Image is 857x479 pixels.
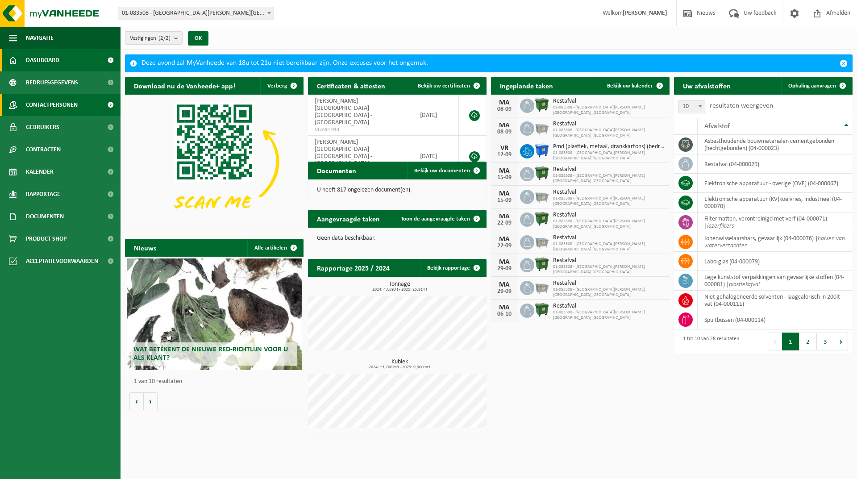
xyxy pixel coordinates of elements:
[553,303,665,310] span: Restafval
[315,139,372,167] span: [PERSON_NAME][GEOGRAPHIC_DATA] [GEOGRAPHIC_DATA] - [GEOGRAPHIC_DATA]
[414,168,470,174] span: Bekijk uw documenten
[26,250,98,272] span: Acceptatievoorwaarden
[553,287,665,298] span: 01-083508 - [GEOGRAPHIC_DATA][PERSON_NAME][GEOGRAPHIC_DATA] [GEOGRAPHIC_DATA]
[495,122,513,129] div: MA
[26,116,59,138] span: Gebruikers
[495,304,513,311] div: MA
[125,31,183,45] button: Vestigingen(2/2)
[317,235,478,242] p: Geen data beschikbaar.
[698,291,853,310] td: niet gehalogeneerde solventen - laagcalorisch in 200lt-vat (04-000111)
[534,302,549,317] img: WB-1100-HPE-GN-01
[495,106,513,112] div: 08-09
[308,259,399,276] h2: Rapportage 2025 / 2024
[312,287,487,292] span: 2024: 43,593 t - 2025: 25,814 t
[704,123,730,130] span: Afvalstof
[729,281,760,288] i: plastiekafval
[553,264,665,275] span: 01-083508 - [GEOGRAPHIC_DATA][PERSON_NAME][GEOGRAPHIC_DATA] [GEOGRAPHIC_DATA]
[260,77,303,95] button: Verberg
[495,266,513,272] div: 29-09
[495,243,513,249] div: 22-09
[413,95,459,136] td: [DATE]
[125,95,304,229] img: Download de VHEPlus App
[817,333,834,350] button: 3
[495,190,513,197] div: MA
[26,161,54,183] span: Kalender
[495,311,513,317] div: 06-10
[495,129,513,135] div: 08-09
[495,99,513,106] div: MA
[534,188,549,204] img: WB-2500-GAL-GY-01
[129,392,144,410] button: Vorige
[600,77,669,95] a: Bekijk uw kalender
[407,162,486,179] a: Bekijk uw documenten
[534,211,549,226] img: WB-1100-HPE-GN-01
[125,77,244,94] h2: Download nu de Vanheede+ app!
[127,258,302,370] a: Wat betekent de nieuwe RED-richtlijn voor u als klant?
[553,166,665,173] span: Restafval
[158,35,171,41] count: (2/2)
[130,32,171,45] span: Vestigingen
[553,121,665,128] span: Restafval
[674,77,740,94] h2: Uw afvalstoffen
[188,31,208,46] button: OK
[698,174,853,193] td: elektronische apparatuur - overige (OVE) (04-000067)
[26,183,60,205] span: Rapportage
[553,310,665,321] span: 01-083508 - [GEOGRAPHIC_DATA][PERSON_NAME][GEOGRAPHIC_DATA] [GEOGRAPHIC_DATA]
[553,234,665,242] span: Restafval
[495,197,513,204] div: 15-09
[26,205,64,228] span: Documenten
[495,152,513,158] div: 12-09
[495,258,513,266] div: MA
[418,83,470,89] span: Bekijk uw certificaten
[698,271,853,291] td: lege kunststof verpakkingen van gevaarlijke stoffen (04-000081) |
[534,279,549,295] img: WB-2500-GAL-GY-01
[534,166,549,181] img: WB-1100-HPE-GN-01
[782,333,799,350] button: 1
[495,213,513,220] div: MA
[141,55,835,72] div: Deze avond zal MyVanheede van 18u tot 21u niet bereikbaar zijn. Onze excuses voor het ongemak.
[679,100,705,113] span: 10
[553,242,665,252] span: 01-083508 - [GEOGRAPHIC_DATA][PERSON_NAME][GEOGRAPHIC_DATA] [GEOGRAPHIC_DATA]
[834,333,848,350] button: Next
[312,359,487,370] h3: Kubiek
[768,333,782,350] button: Previous
[710,102,773,109] label: resultaten weergeven
[144,392,158,410] button: Volgende
[698,193,853,212] td: elektronische apparatuur (KV)koelvries, industrieel (04-000070)
[312,365,487,370] span: 2024: 13,200 m3 - 2025: 9,900 m3
[315,98,372,126] span: [PERSON_NAME][GEOGRAPHIC_DATA] [GEOGRAPHIC_DATA] - [GEOGRAPHIC_DATA]
[118,7,274,20] span: 01-083508 - CLAYTON BELGIUM NV - BORNEM
[781,77,852,95] a: Ophaling aanvragen
[534,234,549,249] img: WB-2500-GAL-GY-01
[118,7,274,20] span: 01-083508 - CLAYTON BELGIUM NV - BORNEM
[26,27,54,49] span: Navigatie
[788,83,836,89] span: Ophaling aanvragen
[553,189,665,196] span: Restafval
[411,77,486,95] a: Bekijk uw certificaten
[26,138,61,161] span: Contracten
[799,333,817,350] button: 2
[707,223,734,229] i: lazerfilters
[553,212,665,219] span: Restafval
[317,187,478,193] p: U heeft 817 ongelezen document(en).
[491,77,562,94] h2: Ingeplande taken
[553,128,665,138] span: 01-083508 - [GEOGRAPHIC_DATA][PERSON_NAME][GEOGRAPHIC_DATA] [GEOGRAPHIC_DATA]
[495,288,513,295] div: 29-09
[698,154,853,174] td: restafval (04-000029)
[495,145,513,152] div: VR
[623,10,667,17] strong: [PERSON_NAME]
[553,196,665,207] span: 01-083508 - [GEOGRAPHIC_DATA][PERSON_NAME][GEOGRAPHIC_DATA] [GEOGRAPHIC_DATA]
[315,126,406,133] span: VLA901913
[394,210,486,228] a: Toon de aangevraagde taken
[134,379,299,385] p: 1 van 10 resultaten
[678,100,705,113] span: 10
[401,216,470,222] span: Toon de aangevraagde taken
[312,281,487,292] h3: Tonnage
[534,120,549,135] img: WB-2500-GAL-GY-01
[698,135,853,154] td: asbesthoudende bouwmaterialen cementgebonden (hechtgebonden) (04-000023)
[247,239,303,257] a: Alle artikelen
[26,49,59,71] span: Dashboard
[553,219,665,229] span: 01-083508 - [GEOGRAPHIC_DATA][PERSON_NAME][GEOGRAPHIC_DATA] [GEOGRAPHIC_DATA]
[678,332,739,351] div: 1 tot 10 van 28 resultaten
[495,175,513,181] div: 15-09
